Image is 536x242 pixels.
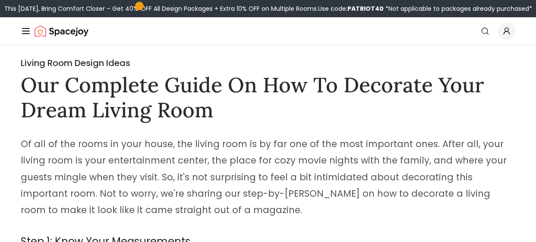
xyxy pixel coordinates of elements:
[4,4,532,13] div: This [DATE], Bring Comfort Closer – Get 40% OFF All Design Packages + Extra 10% OFF on Multiple R...
[35,22,88,40] img: Spacejoy Logo
[318,4,384,13] span: Use code:
[347,4,384,13] b: PATRIOT40
[35,22,88,40] a: Spacejoy
[21,72,515,122] h1: Our Complete Guide On How To Decorate Your Dream Living Room
[21,57,515,69] h2: Living Room Design Ideas
[21,17,515,45] nav: Global
[384,4,532,13] span: *Not applicable to packages already purchased*
[21,138,507,216] span: Of all of the rooms in your house, the living room is by far one of the most important ones. Afte...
